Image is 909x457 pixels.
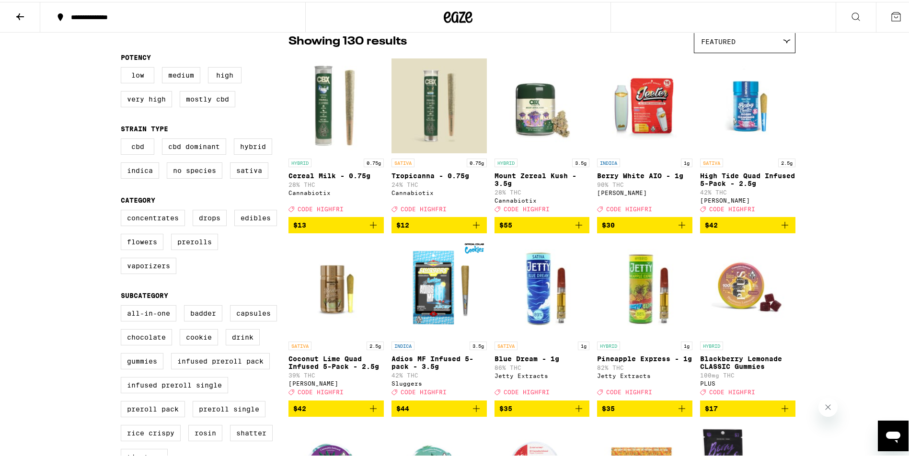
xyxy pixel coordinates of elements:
[495,340,518,348] p: SATIVA
[391,353,487,368] p: Adios MF Infused 5-pack - 3.5g
[700,195,795,202] div: [PERSON_NAME]
[499,219,512,227] span: $55
[709,388,755,394] span: CODE HIGHFRI
[606,204,652,210] span: CODE HIGHFRI
[180,89,235,105] label: Mostly CBD
[391,215,487,231] button: Add to bag
[391,170,487,178] p: Tropicanna - 0.75g
[184,303,222,320] label: Badder
[171,351,270,367] label: Infused Preroll Pack
[121,423,181,439] label: Rice Crispy
[681,157,692,165] p: 1g
[226,327,260,343] label: Drink
[391,370,487,377] p: 42% THC
[401,204,447,210] span: CODE HIGHFRI
[171,232,218,248] label: Prerolls
[288,239,384,335] img: Jeeter - Coconut Lime Quad Infused 5-Pack - 2.5g
[193,208,227,224] label: Drops
[121,137,154,153] label: CBD
[391,239,487,335] img: Sluggers - Adios MF Infused 5-pack - 3.5g
[288,353,384,368] p: Coconut Lime Quad Infused 5-Pack - 2.5g
[495,215,590,231] button: Add to bag
[597,170,692,178] p: Berry White AIO - 1g
[121,160,159,177] label: Indica
[495,157,518,165] p: HYBRID
[495,399,590,415] button: Add to bag
[597,215,692,231] button: Add to bag
[495,56,590,152] img: Cannabiotix - Mount Zereal Kush - 3.5g
[288,215,384,231] button: Add to bag
[288,399,384,415] button: Add to bag
[364,157,384,165] p: 0.75g
[391,157,414,165] p: SATIVA
[705,403,718,411] span: $17
[495,239,590,398] a: Open page for Blue Dream - 1g from Jetty Extracts
[391,56,487,215] a: Open page for Tropicanna - 0.75g from Cannabiotix
[288,170,384,178] p: Cereal Milk - 0.75g
[495,371,590,377] div: Jetty Extracts
[121,290,168,297] legend: Subcategory
[700,370,795,377] p: 100mg THC
[121,256,176,272] label: Vaporizers
[288,157,311,165] p: HYBRID
[597,363,692,369] p: 82% THC
[499,403,512,411] span: $35
[180,327,218,343] label: Cookie
[597,340,620,348] p: HYBRID
[709,204,755,210] span: CODE HIGHFRI
[606,388,652,394] span: CODE HIGHFRI
[597,399,692,415] button: Add to bag
[700,170,795,185] p: High Tide Quad Infused 5-Pack - 2.5g
[597,239,692,335] img: Jetty Extracts - Pineapple Express - 1g
[495,56,590,215] a: Open page for Mount Zereal Kush - 3.5g from Cannabiotix
[162,137,226,153] label: CBD Dominant
[572,157,589,165] p: 3.5g
[391,56,487,152] img: Cannabiotix - Tropicanna - 0.75g
[6,7,69,14] span: Hi. Need any help?
[167,160,222,177] label: No Species
[602,219,615,227] span: $30
[391,188,487,194] div: Cannabiotix
[298,204,344,210] span: CODE HIGHFRI
[470,340,487,348] p: 3.5g
[230,423,273,439] label: Shatter
[700,157,723,165] p: SATIVA
[121,194,155,202] legend: Category
[495,363,590,369] p: 86% THC
[293,403,306,411] span: $42
[597,56,692,215] a: Open page for Berry White AIO - 1g from Jeeter
[288,56,384,215] a: Open page for Cereal Milk - 0.75g from Cannabiotix
[597,239,692,398] a: Open page for Pineapple Express - 1g from Jetty Extracts
[208,65,242,81] label: High
[818,396,838,415] iframe: Close message
[391,340,414,348] p: INDICA
[504,388,550,394] span: CODE HIGHFRI
[700,378,795,385] div: PLUS
[597,157,620,165] p: INDICA
[495,170,590,185] p: Mount Zereal Kush - 3.5g
[878,419,909,449] iframe: Button to launch messaging window
[188,423,222,439] label: Rosin
[288,370,384,377] p: 39% THC
[504,204,550,210] span: CODE HIGHFRI
[700,239,795,398] a: Open page for Blackberry Lemonade CLASSIC Gummies from PLUS
[495,195,590,202] div: Cannabiotix
[700,56,795,215] a: Open page for High Tide Quad Infused 5-Pack - 2.5g from Jeeter
[121,303,176,320] label: All-In-One
[234,208,277,224] label: Edibles
[700,340,723,348] p: HYBRID
[121,89,172,105] label: Very High
[162,65,200,81] label: Medium
[121,399,185,415] label: Preroll Pack
[602,403,615,411] span: $35
[121,375,228,391] label: Infused Preroll Single
[121,52,151,59] legend: Potency
[121,65,154,81] label: Low
[391,378,487,385] div: Sluggers
[234,137,272,153] label: Hybrid
[578,340,589,348] p: 1g
[121,123,168,131] legend: Strain Type
[288,340,311,348] p: SATIVA
[597,188,692,194] div: [PERSON_NAME]
[700,187,795,194] p: 42% THC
